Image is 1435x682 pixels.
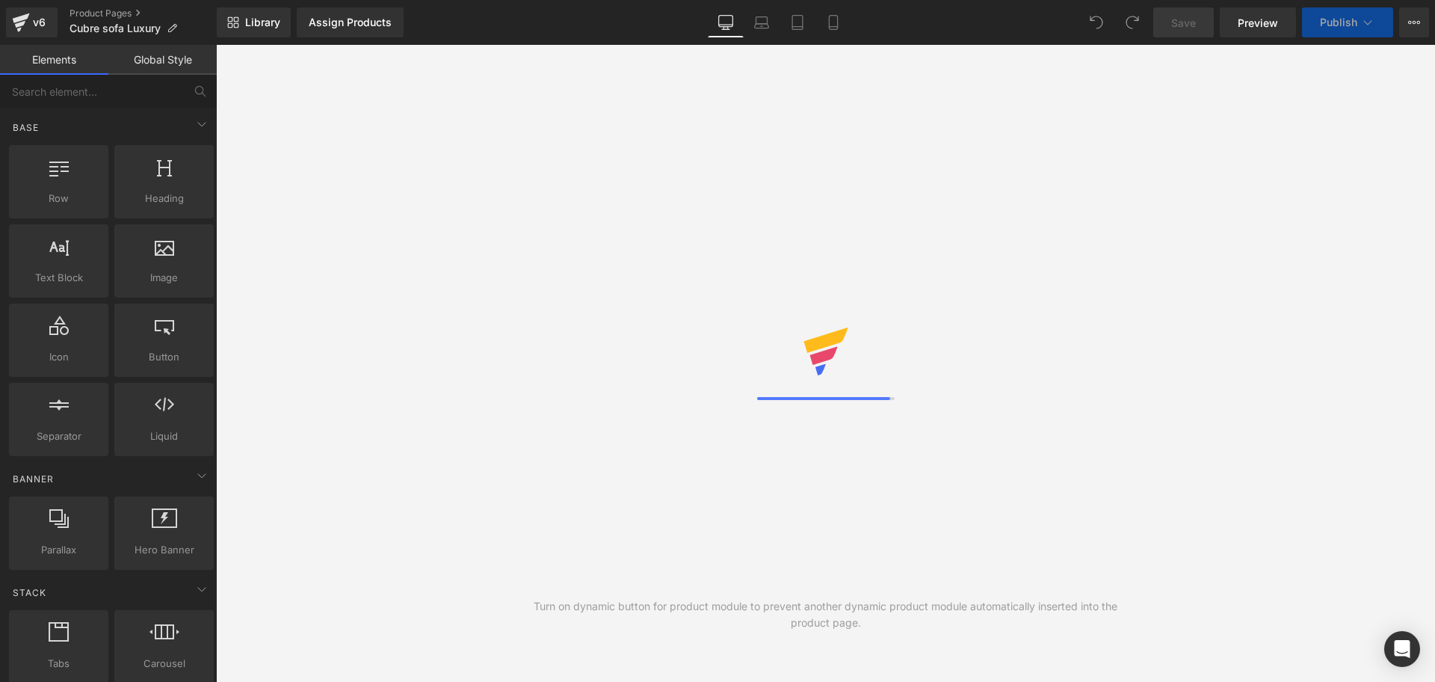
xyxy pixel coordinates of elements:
div: Assign Products [309,16,392,28]
span: Parallax [13,542,104,558]
span: Stack [11,586,48,600]
a: Desktop [708,7,744,37]
span: Publish [1320,16,1357,28]
a: Laptop [744,7,780,37]
span: Carousel [119,656,209,672]
span: Cubre sofa Luxury [70,22,161,34]
span: Text Block [13,270,104,286]
button: Publish [1302,7,1393,37]
button: Redo [1117,7,1147,37]
span: Save [1171,15,1196,31]
a: v6 [6,7,58,37]
span: Button [119,349,209,365]
span: Base [11,120,40,135]
span: Preview [1238,15,1278,31]
span: Row [13,191,104,206]
a: Product Pages [70,7,217,19]
span: Liquid [119,428,209,444]
span: Tabs [13,656,104,672]
a: Preview [1220,7,1296,37]
span: Hero Banner [119,542,209,558]
a: Mobile [815,7,851,37]
div: Turn on dynamic button for product module to prevent another dynamic product module automatically... [521,598,1131,631]
button: Undo [1081,7,1111,37]
button: More [1399,7,1429,37]
span: Library [245,16,280,29]
div: Open Intercom Messenger [1384,631,1420,667]
span: Separator [13,428,104,444]
a: Global Style [108,45,217,75]
span: Banner [11,472,55,486]
span: Image [119,270,209,286]
span: Icon [13,349,104,365]
span: Heading [119,191,209,206]
a: Tablet [780,7,815,37]
div: v6 [30,13,49,32]
a: New Library [217,7,291,37]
